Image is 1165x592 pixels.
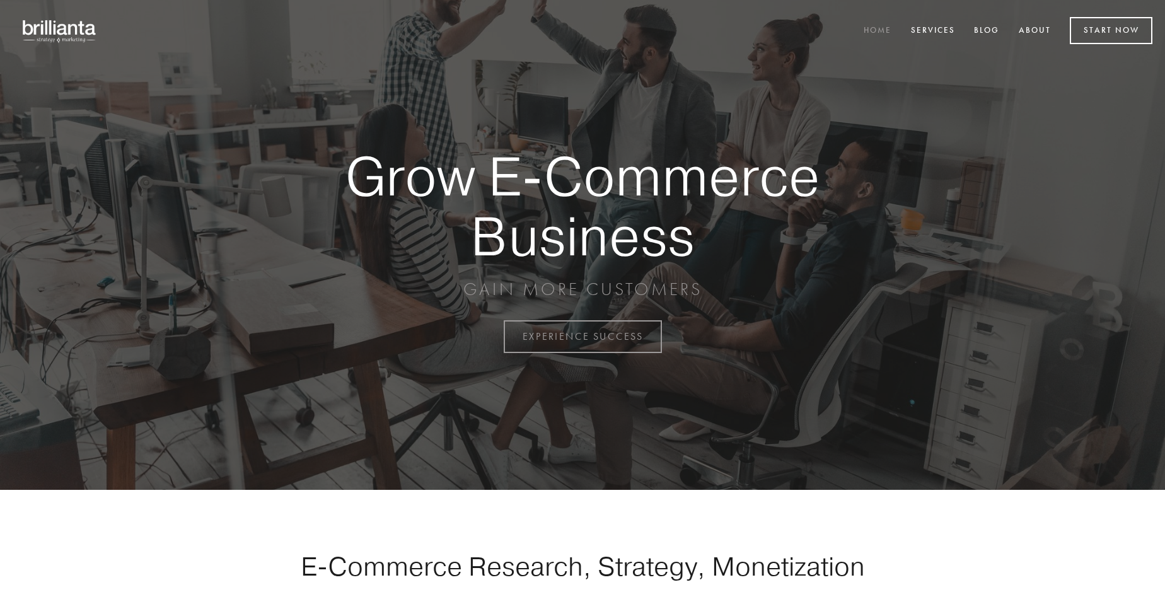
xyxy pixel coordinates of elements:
strong: Grow E-Commerce Business [301,146,864,265]
p: GAIN MORE CUSTOMERS [301,278,864,301]
a: About [1011,21,1059,42]
a: Blog [966,21,1007,42]
a: Start Now [1070,17,1152,44]
a: Home [855,21,900,42]
h1: E-Commerce Research, Strategy, Monetization [261,550,904,582]
a: Services [903,21,963,42]
img: brillianta - research, strategy, marketing [13,13,107,49]
a: EXPERIENCE SUCCESS [504,320,662,353]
